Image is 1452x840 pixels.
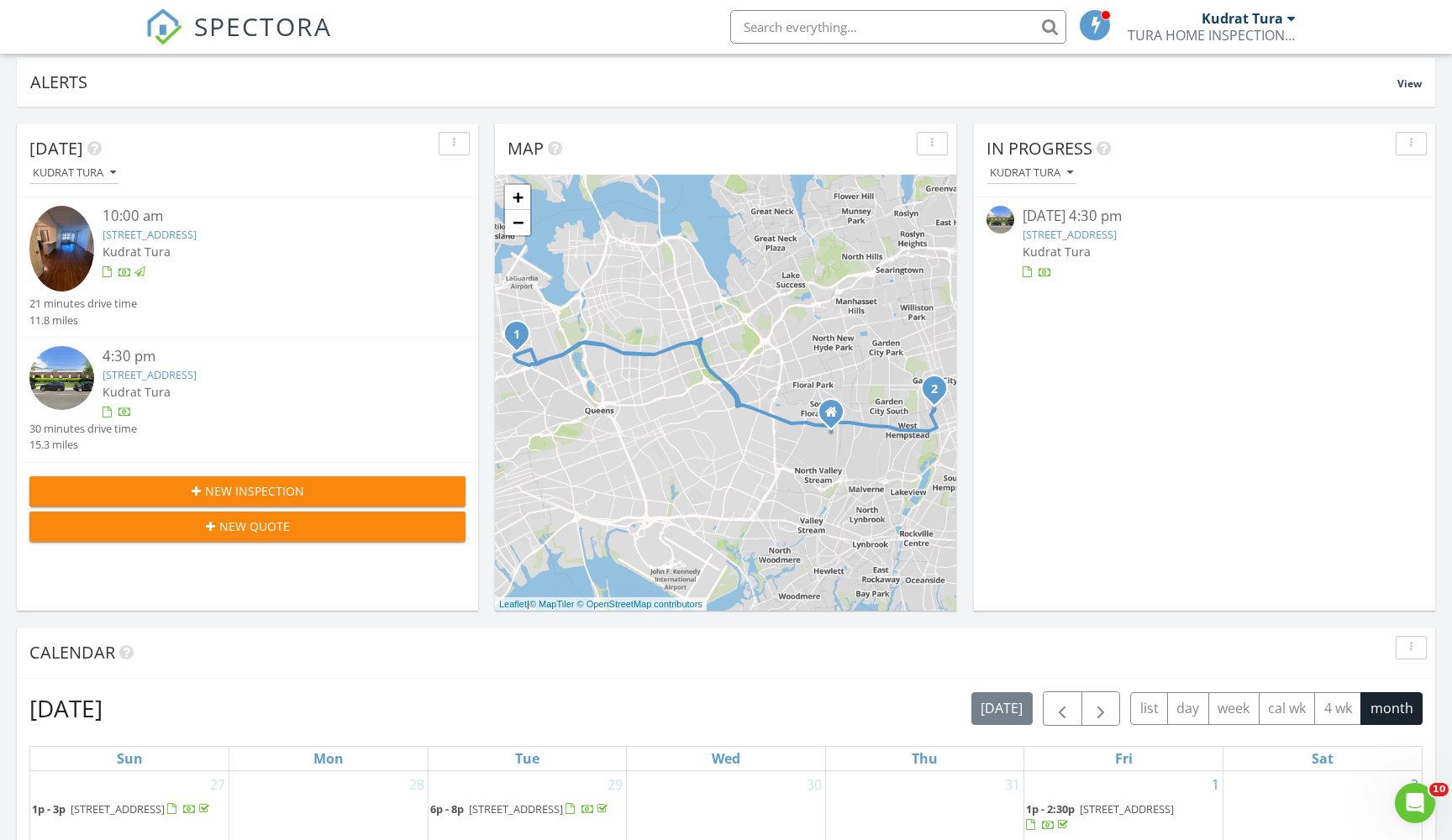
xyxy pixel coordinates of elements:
a: [DATE] 4:30 pm [STREET_ADDRESS] Kudrat Tura [986,206,1423,281]
img: 9366736%2Fcover_photos%2FJMPgex08ZXC3vtoBRoBE%2Fsmall.jpg [29,206,94,291]
button: week [1208,692,1260,725]
a: [STREET_ADDRESS] [103,367,197,382]
a: Zoom out [505,210,530,235]
a: 1p - 3p [STREET_ADDRESS] [32,801,213,816]
a: 1p - 2:30p [STREET_ADDRESS] [1026,801,1174,832]
div: Kudrat Tura [33,167,116,179]
button: Previous month [1043,691,1082,726]
span: New Quote [219,517,290,535]
div: 4:30 pm [103,346,429,367]
div: Alerts [30,71,1397,93]
button: Next month [1081,691,1121,726]
span: Kudrat Tura [1023,244,1091,260]
span: [STREET_ADDRESS] [469,801,563,816]
div: Kudrat Tura [990,167,1073,179]
a: Go to July 30, 2025 [803,771,825,798]
a: 6p - 8p [STREET_ADDRESS] [430,800,625,820]
a: [STREET_ADDRESS] [1023,227,1117,242]
button: New Quote [29,512,466,542]
div: Kudrat Tura [1202,10,1283,27]
a: Thursday [908,747,941,770]
span: 1p - 3p [32,801,66,816]
a: Go to July 31, 2025 [1002,771,1023,798]
img: streetview [986,206,1014,234]
a: © MapTiler [529,599,575,609]
span: Kudrat Tura [103,244,171,260]
span: Calendar [29,641,115,664]
a: Leaflet [499,599,527,609]
div: [DATE] 4:30 pm [1023,206,1386,227]
a: Sunday [113,747,146,770]
span: 10 [1429,783,1449,796]
a: Monday [310,747,347,770]
div: 10:00 am [103,206,429,227]
input: Search everything... [730,10,1066,44]
span: Kudrat Tura [103,384,171,400]
span: In Progress [986,137,1092,160]
span: [DATE] [29,137,83,160]
a: Tuesday [512,747,543,770]
a: © OpenStreetMap contributors [577,599,702,609]
iframe: Intercom live chat [1395,783,1435,823]
a: 10:00 am [STREET_ADDRESS] Kudrat Tura 21 minutes drive time 11.8 miles [29,206,466,328]
a: [STREET_ADDRESS] [103,227,197,242]
i: 2 [931,384,938,396]
div: 87-10 51st Ave, FLUSHING, NY 11373 [517,333,527,344]
button: 4 wk [1314,692,1361,725]
span: Map [508,137,544,160]
a: 4:30 pm [STREET_ADDRESS] Kudrat Tura 30 minutes drive time 15.3 miles [29,346,466,454]
a: Saturday [1308,747,1337,770]
img: streetview [29,346,94,411]
a: Go to July 28, 2025 [406,771,428,798]
div: NY NY 11003 [831,412,841,422]
a: Zoom in [505,185,530,210]
a: Go to August 2, 2025 [1407,771,1422,798]
span: 6p - 8p [430,801,464,816]
span: [STREET_ADDRESS] [71,801,165,816]
span: 1p - 2:30p [1026,801,1075,816]
span: New Inspection [205,482,304,500]
a: 1p - 2:30p [STREET_ADDRESS] [1026,800,1221,836]
button: month [1360,692,1423,725]
a: Wednesday [708,747,744,770]
a: Go to July 29, 2025 [604,771,626,798]
div: 200 Hilton Ave 65, Hempstead, NY 11550 [934,388,944,398]
span: [STREET_ADDRESS] [1080,801,1174,816]
div: 11.8 miles [29,312,137,328]
div: 30 minutes drive time [29,421,137,437]
button: day [1167,692,1209,725]
i: 1 [513,329,520,341]
span: View [1397,76,1422,91]
button: cal wk [1259,692,1316,725]
button: list [1130,692,1168,725]
a: Go to August 1, 2025 [1208,771,1223,798]
a: 1p - 3p [STREET_ADDRESS] [32,800,227,820]
img: The Best Home Inspection Software - Spectora [145,8,182,45]
a: Friday [1112,747,1136,770]
div: 15.3 miles [29,437,137,453]
button: [DATE] [971,692,1033,725]
h2: [DATE] [29,691,103,725]
a: Go to July 27, 2025 [207,771,229,798]
span: SPECTORA [194,8,332,44]
a: 6p - 8p [STREET_ADDRESS] [430,801,611,816]
a: SPECTORA [145,23,332,58]
div: 21 minutes drive time [29,296,137,312]
button: Kudrat Tura [29,162,119,185]
div: | [495,597,707,612]
button: Kudrat Tura [986,162,1076,185]
button: New Inspection [29,476,466,507]
div: TURA HOME INSPECTIONS, LLC [1128,27,1296,44]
